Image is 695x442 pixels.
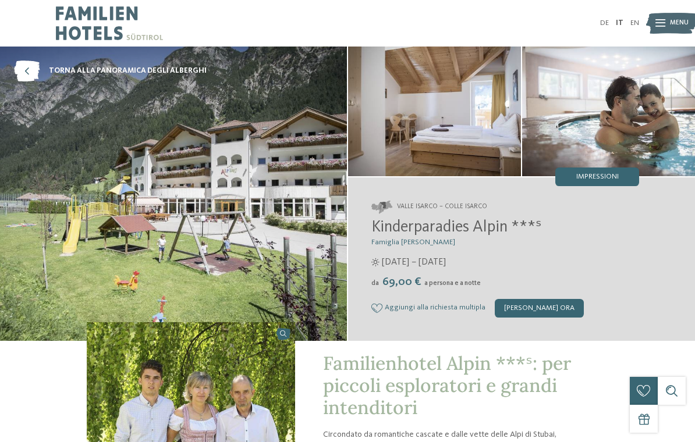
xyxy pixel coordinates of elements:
[323,351,571,420] span: Familienhotel Alpin ***ˢ: per piccoli esploratori e grandi intenditori
[522,47,695,176] img: Il family hotel a Vipiteno per veri intenditori
[616,19,623,27] a: IT
[348,47,521,176] img: Il family hotel a Vipiteno per veri intenditori
[670,19,689,28] span: Menu
[495,299,584,318] div: [PERSON_NAME] ora
[14,60,207,81] a: torna alla panoramica degli alberghi
[576,173,619,181] span: Impressioni
[371,238,455,246] span: Famiglia [PERSON_NAME]
[380,276,423,288] span: 69,00 €
[371,258,380,266] i: Orari d'apertura estate
[630,19,639,27] a: EN
[382,256,446,269] span: [DATE] – [DATE]
[600,19,609,27] a: DE
[49,66,207,76] span: torna alla panoramica degli alberghi
[424,280,481,287] span: a persona e a notte
[371,219,541,236] span: Kinderparadies Alpin ***ˢ
[397,202,487,212] span: Valle Isarco – Colle Isarco
[371,280,379,287] span: da
[385,304,485,312] span: Aggiungi alla richiesta multipla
